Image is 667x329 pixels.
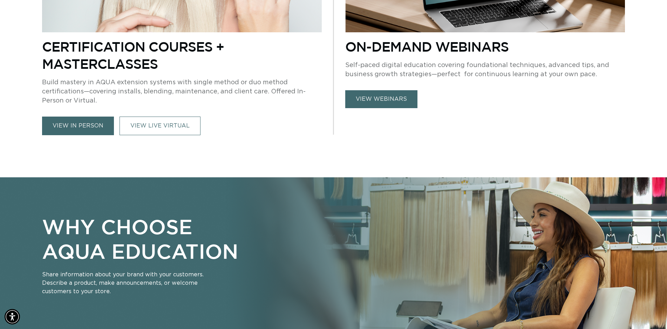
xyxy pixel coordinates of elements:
p: Build mastery in AQUA extension systems with single method or duo method certifications—covering ... [42,78,322,105]
p: Share information about your brand with your customers. Describe a product, make announcements, o... [42,271,217,296]
p: WHY CHOOSE AQUA EDUCATION [42,215,238,263]
iframe: Chat Widget [632,295,667,329]
p: On-Demand Webinars [345,38,625,55]
a: view in person [42,117,114,135]
a: VIEW LIVE VIRTUAL [120,117,200,135]
p: Certification Courses + Masterclasses [42,38,322,72]
p: Self-paced digital education covering foundational techniques, advanced tips, and business growth... [345,61,625,79]
div: Accessibility Menu [5,309,20,324]
a: view webinars [345,90,417,108]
